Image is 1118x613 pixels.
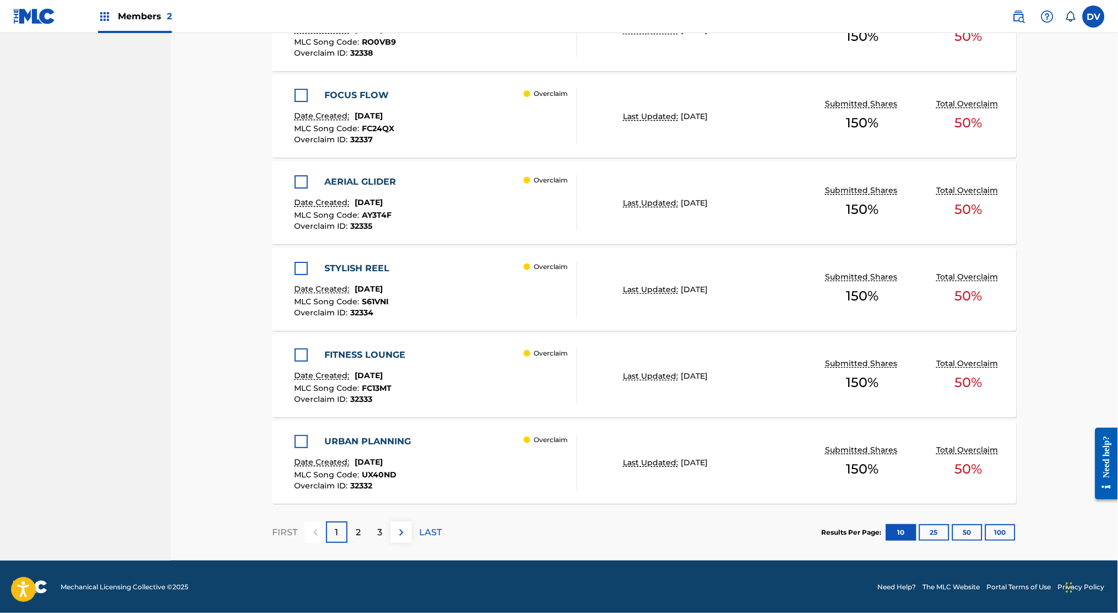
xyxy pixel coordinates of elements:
[295,175,402,189] div: AERIAL GLIDER
[681,198,708,208] span: [DATE]
[295,481,351,491] span: Overclaim ID :
[955,200,983,219] span: 50 %
[955,26,983,46] span: 50 %
[295,210,362,220] span: MLC Song Code :
[118,10,172,23] span: Members
[878,582,916,592] a: Need Help?
[295,308,351,318] span: Overclaim ID :
[937,271,1001,283] p: Total Overclaim
[681,25,708,35] span: [DATE]
[356,526,361,539] p: 2
[295,89,395,102] div: FOCUS FLOW
[923,582,980,592] a: The MLC Website
[272,526,297,539] p: FIRST
[826,271,900,283] p: Submitted Shares
[362,37,397,47] span: RO0VB9
[534,262,568,272] p: Overclaim
[826,185,900,196] p: Submitted Shares
[351,48,373,58] span: 32338
[1083,6,1105,28] div: User Menu
[955,286,983,306] span: 50 %
[351,308,374,318] span: 32334
[623,457,681,469] p: Last Updated:
[534,435,568,445] p: Overclaim
[295,135,351,144] span: Overclaim ID :
[13,580,47,594] img: logo
[987,582,1051,592] a: Portal Terms of Use
[351,481,373,491] span: 32332
[534,348,568,358] p: Overclaim
[955,459,983,479] span: 50 %
[362,470,397,480] span: UX40ND
[295,470,362,480] span: MLC Song Code :
[295,37,362,47] span: MLC Song Code :
[295,394,351,404] span: Overclaim ID :
[377,526,382,539] p: 3
[419,526,442,539] p: LAST
[623,197,681,209] p: Last Updated:
[919,524,949,541] button: 25
[846,200,879,219] span: 150 %
[295,262,395,275] div: STYLISH REEL
[355,197,383,207] span: [DATE]
[681,458,708,467] span: [DATE]
[826,444,900,456] p: Submitted Shares
[13,8,56,24] img: MLC Logo
[846,373,879,392] span: 150 %
[1036,6,1059,28] div: Help
[1087,419,1118,508] iframe: Resource Center
[295,221,351,231] span: Overclaim ID :
[1041,10,1054,23] img: help
[937,444,1001,456] p: Total Overclaim
[1066,571,1073,604] div: Drag
[681,284,708,294] span: [DATE]
[167,11,172,21] span: 2
[362,123,395,133] span: FC24QX
[955,373,983,392] span: 50 %
[952,524,983,541] button: 50
[846,459,879,479] span: 150 %
[295,297,362,306] span: MLC Song Code :
[623,370,681,382] p: Last Updated:
[681,371,708,381] span: [DATE]
[395,526,408,539] img: right
[355,284,383,294] span: [DATE]
[295,456,352,468] p: Date Created:
[295,283,352,295] p: Date Created:
[1065,11,1076,22] div: Notifications
[623,284,681,295] p: Last Updated:
[846,26,879,46] span: 150 %
[362,297,389,306] span: S61VNI
[623,111,681,122] p: Last Updated:
[295,348,411,362] div: FITNESS LOUNGE
[351,221,373,231] span: 32335
[362,210,392,220] span: AY3T4F
[355,370,383,380] span: [DATE]
[1012,10,1025,23] img: search
[846,113,879,133] span: 150 %
[1008,6,1030,28] a: Public Search
[295,370,352,381] p: Date Created:
[295,383,362,393] span: MLC Song Code :
[351,394,373,404] span: 32333
[295,110,352,122] p: Date Created:
[295,48,351,58] span: Overclaim ID :
[534,89,568,99] p: Overclaim
[955,113,983,133] span: 50 %
[846,286,879,306] span: 150 %
[61,582,188,592] span: Mechanical Licensing Collective © 2025
[937,98,1001,110] p: Total Overclaim
[295,197,352,208] p: Date Created:
[295,123,362,133] span: MLC Song Code :
[355,457,383,467] span: [DATE]
[1063,560,1118,613] iframe: Chat Widget
[1058,582,1105,592] a: Privacy Policy
[826,98,900,110] p: Submitted Shares
[362,383,392,393] span: FC13MT
[937,185,1001,196] p: Total Overclaim
[937,358,1001,369] p: Total Overclaim
[355,111,383,121] span: [DATE]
